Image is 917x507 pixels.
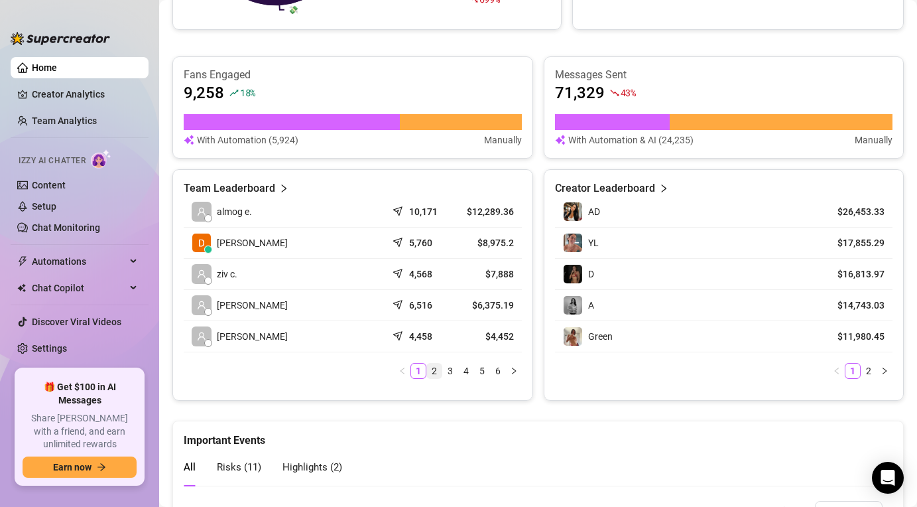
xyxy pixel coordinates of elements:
[395,363,410,379] li: Previous Page
[855,133,892,147] article: Manually
[217,298,288,313] span: [PERSON_NAME]
[568,133,694,147] article: With Automation & AI (24,235)
[845,364,860,378] a: 1
[393,234,406,248] span: send
[184,133,194,147] img: svg%3e
[197,133,298,147] article: With Automation (5,924)
[555,68,893,82] article: Messages Sent
[659,181,668,196] span: right
[872,462,904,494] div: Open Intercom Messenger
[17,283,26,293] img: Chat Copilot
[877,363,892,379] li: Next Page
[393,203,406,216] span: send
[32,62,57,73] a: Home
[32,222,100,233] a: Chat Monitoring
[17,256,28,267] span: thunderbolt
[279,181,288,196] span: right
[184,181,275,196] article: Team Leaderboard
[824,236,885,250] article: $17,855.29
[409,236,432,250] article: 5,760
[564,327,582,346] img: Green
[53,462,92,472] span: Earn now
[564,234,582,252] img: YL
[564,265,582,283] img: D
[197,207,206,216] span: user
[23,381,137,407] span: 🎁 Get $100 in AI Messages
[409,299,432,312] article: 6,516
[32,115,97,126] a: Team Analytics
[474,363,490,379] li: 5
[459,364,473,378] a: 4
[240,86,255,99] span: 18 %
[32,201,56,212] a: Setup
[462,205,514,218] article: $12,289.36
[484,133,522,147] article: Manually
[410,363,426,379] li: 1
[829,363,845,379] li: Previous Page
[427,364,442,378] a: 2
[588,269,594,279] span: D
[833,367,841,375] span: left
[555,181,655,196] article: Creator Leaderboard
[490,363,506,379] li: 6
[491,364,505,378] a: 6
[91,149,111,169] img: AI Chatter
[409,205,438,218] article: 10,171
[32,180,66,190] a: Content
[588,238,599,248] span: YL
[510,367,518,375] span: right
[229,88,239,98] span: rise
[217,461,261,473] span: Risks ( 11 )
[393,297,406,310] span: send
[555,82,605,104] article: 71,329
[610,88,619,98] span: fall
[564,202,582,221] img: AD
[475,364,489,378] a: 5
[588,206,600,217] span: AD
[282,461,342,473] span: Highlights ( 2 )
[621,86,636,99] span: 43 %
[217,329,288,344] span: [PERSON_NAME]
[462,299,514,312] article: $6,375.19
[184,461,196,473] span: All
[458,363,474,379] li: 4
[32,84,138,105] a: Creator Analytics
[32,317,121,327] a: Discover Viral Videos
[393,265,406,279] span: send
[32,251,126,272] span: Automations
[861,363,877,379] li: 2
[217,236,288,250] span: [PERSON_NAME]
[824,267,885,281] article: $16,813.97
[588,300,594,311] span: A
[217,267,237,281] span: ziv c.
[506,363,522,379] button: right
[555,133,566,147] img: svg%3e
[288,5,298,15] text: 💸
[829,363,845,379] button: left
[197,332,206,341] span: user
[97,463,106,472] span: arrow-right
[393,328,406,341] span: send
[192,234,211,252] img: Dana Roz
[217,204,252,219] span: almog e.
[398,367,406,375] span: left
[411,364,426,378] a: 1
[184,82,224,104] article: 9,258
[564,296,582,315] img: A
[32,277,126,299] span: Chat Copilot
[19,155,86,167] span: Izzy AI Chatter
[877,363,892,379] button: right
[824,330,885,343] article: $11,980.45
[443,364,458,378] a: 3
[395,363,410,379] button: left
[462,267,514,281] article: $7,888
[462,236,514,250] article: $8,975.2
[506,363,522,379] li: Next Page
[23,412,137,451] span: Share [PERSON_NAME] with a friend, and earn unlimited rewards
[184,68,522,82] article: Fans Engaged
[824,205,885,218] article: $26,453.33
[824,299,885,312] article: $14,743.03
[881,367,888,375] span: right
[11,32,110,45] img: logo-BBDzfeDw.svg
[32,343,67,354] a: Settings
